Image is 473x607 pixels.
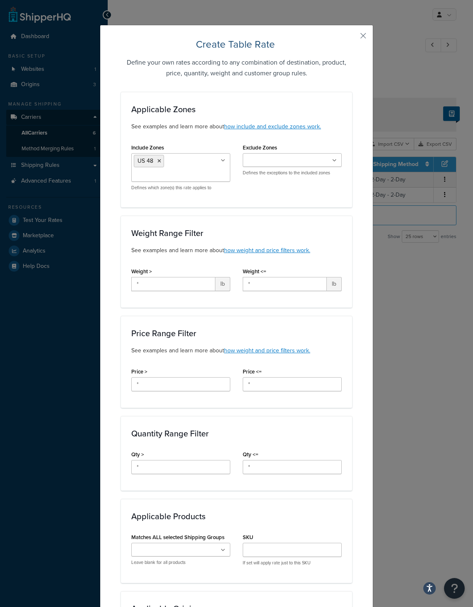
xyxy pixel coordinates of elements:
[243,534,253,540] label: SKU
[138,157,153,165] span: US 48
[131,122,342,131] p: See examples and learn more about
[121,57,352,79] h5: Define your own rates according to any combination of destination, product, price, quantity, weig...
[243,145,277,151] label: Exclude Zones
[131,559,230,566] p: Leave blank for all products
[121,38,352,51] h2: Create Table Rate
[131,451,144,458] label: Qty >
[243,560,342,566] p: If set will apply rate just to this SKU
[327,277,342,291] span: lb
[131,429,342,438] h3: Quantity Range Filter
[131,512,342,521] h3: Applicable Products
[243,268,266,275] label: Weight <=
[224,246,310,255] a: how weight and price filters work.
[224,122,321,131] a: how include and exclude zones work.
[131,369,147,375] label: Price >
[215,277,230,291] span: lb
[243,170,342,176] p: Defines the exceptions to the included zones
[131,145,164,151] label: Include Zones
[131,105,342,114] h3: Applicable Zones
[243,451,258,458] label: Qty <=
[131,534,224,540] label: Matches ALL selected Shipping Groups
[131,185,230,191] p: Defines which zone(s) this rate applies to
[224,346,310,355] a: how weight and price filters work.
[131,329,342,338] h3: Price Range Filter
[131,229,342,238] h3: Weight Range Filter
[131,268,152,275] label: Weight >
[131,246,342,255] p: See examples and learn more about
[131,346,342,355] p: See examples and learn more about
[243,369,262,375] label: Price <=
